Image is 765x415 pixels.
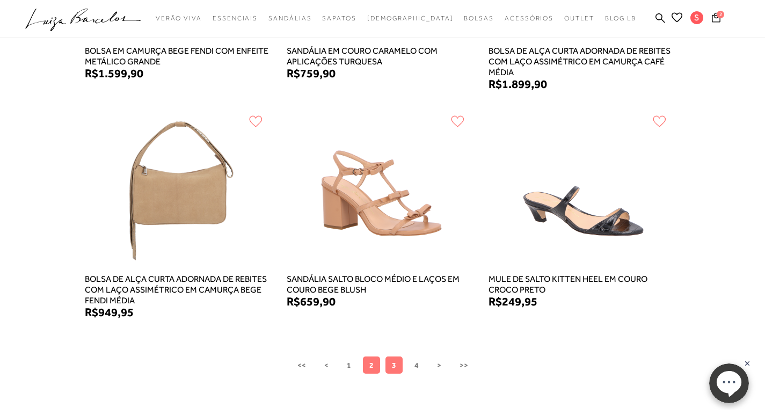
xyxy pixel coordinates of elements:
[287,46,472,67] span: SANDÁLIA EM COURO CARAMELO COM APLICAÇÕES TURQUESA
[156,9,202,28] a: noSubCategoriesText
[489,286,674,294] a: MULE DE SALTO KITTEN HEEL EM COURO CROCO PRETO
[297,107,461,274] img: SANDÁLIA SALTO BLOCO MÉDIO E LAÇOS EM COURO BEGE BLUSH
[291,356,312,374] button: Ir para a primeira página
[287,294,336,308] span: R$659,90
[709,12,724,26] button: 2
[453,356,475,374] button: Ir para a última página
[489,46,674,78] span: BOLSA DE ALÇA CURTA ADORNADA DE REBITES COM LAÇO ASSIMÉTRICO EM CAMURÇA CAFÉ MÉDIA
[85,305,134,319] span: R$949,95
[499,107,663,274] img: MULE DE SALTO KITTEN HEEL EM COURO CROCO PRETO
[367,9,454,28] a: noSubCategoriesText
[322,9,356,28] a: noSubCategoriesText
[287,286,472,294] a: SANDÁLIA SALTO BLOCO MÉDIO E LAÇOS EM COURO BEGE BLUSH
[213,14,258,22] span: Essenciais
[460,361,468,369] span: >>
[85,57,271,66] a: BOLSA EM CAMURÇA BEGE FENDI COM ENFEITE METÁLICO GRANDE
[324,361,329,369] span: <
[96,107,259,274] img: BOLSA DE ALÇA CURTA ADORNADA DE REBITES COM LAÇO ASSIMÉTRICO EM CAMURÇA BEGE FENDI MÉDIA
[437,361,441,369] span: >
[287,57,472,66] a: SANDÁLIA EM COURO CARAMELO COM APLICAÇÕES TURQUESA
[392,361,396,369] span: 3
[85,296,271,305] a: BOLSA DE ALÇA CURTA ADORNADA DE REBITES COM LAÇO ASSIMÉTRICO EM CAMURÇA BEGE FENDI MÉDIA
[85,66,143,80] span: R$1.599,90
[367,14,454,22] span: [DEMOGRAPHIC_DATA]
[489,68,674,77] a: BOLSA DE ALÇA CURTA ADORNADA DE REBITES COM LAÇO ASSIMÉTRICO EM CAMURÇA CAFÉ MÉDIA
[717,11,724,18] span: 2
[85,46,271,67] span: BOLSA EM CAMURÇA BEGE FENDI COM ENFEITE METÁLICO GRANDE
[347,361,351,369] span: 1
[414,361,419,369] span: 4
[408,356,425,374] button: Clique para exibir a página
[322,14,356,22] span: Sapatos
[268,14,311,22] span: Sandálias
[605,14,636,22] span: BLOG LB
[385,356,403,374] button: Clique para exibir a página
[369,361,374,369] span: 2
[605,9,636,28] a: BLOG LB
[156,14,202,22] span: Verão Viva
[690,11,703,24] span: S
[287,274,472,295] span: SANDÁLIA SALTO BLOCO MÉDIO E LAÇOS EM COURO BEGE BLUSH
[85,274,271,306] span: BOLSA DE ALÇA CURTA ADORNADA DE REBITES COM LAÇO ASSIMÉTRICO EM CAMURÇA BEGE FENDI MÉDIA
[686,11,709,27] button: S
[287,66,336,80] span: R$759,90
[464,9,494,28] a: noSubCategoriesText
[564,9,594,28] a: noSubCategoriesText
[489,77,547,91] span: R$1.899,90
[564,14,594,22] span: Outlet
[489,274,674,295] span: MULE DE SALTO KITTEN HEEL EM COURO CROCO PRETO
[505,9,553,28] a: noSubCategoriesText
[318,356,335,374] button: Ir para a página anterior
[268,9,311,28] a: noSubCategoriesText
[340,356,358,374] button: Clique para exibir a página
[489,294,537,308] span: R$249,95
[213,9,258,28] a: noSubCategoriesText
[505,14,553,22] span: Acessórios
[363,356,380,374] button: A página ativa é
[431,356,448,374] button: Ir para a próxima página
[464,14,494,22] span: Bolsas
[297,361,306,369] span: <<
